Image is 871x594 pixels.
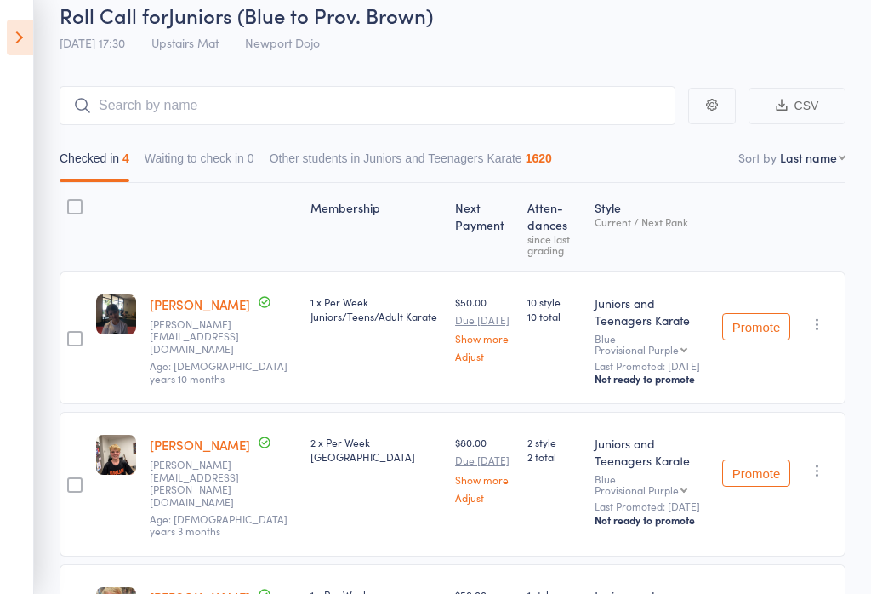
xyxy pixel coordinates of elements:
small: kelly.a.johnson@zoho.com [150,459,260,508]
div: $80.00 [455,435,514,502]
button: Promote [722,313,790,340]
input: Search by name [60,86,675,125]
div: 0 [248,151,254,165]
div: 1620 [526,151,552,165]
a: Adjust [455,492,514,503]
div: 2 x Per Week [GEOGRAPHIC_DATA] [310,435,441,464]
span: 10 total [527,309,581,323]
span: Age: [DEMOGRAPHIC_DATA] years 3 months [150,511,287,538]
small: natalie_pepping@hotmail.com [150,318,260,355]
img: image1710741226.png [96,294,136,334]
div: Atten­dances [521,191,588,264]
span: Age: [DEMOGRAPHIC_DATA] years 10 months [150,358,287,385]
div: Juniors and Teenagers Karate [595,294,709,328]
img: image1757495529.png [96,435,136,475]
a: [PERSON_NAME] [150,295,250,313]
span: Juniors (Blue to Prov. Brown) [168,1,433,29]
small: Due [DATE] [455,314,514,326]
div: Next Payment [448,191,521,264]
div: Juniors and Teenagers Karate [595,435,709,469]
small: Last Promoted: [DATE] [595,500,709,512]
div: Current / Next Rank [595,216,709,227]
button: CSV [749,88,845,124]
span: [DATE] 17:30 [60,34,125,51]
div: Membership [304,191,448,264]
span: 2 style [527,435,581,449]
div: Last name [780,149,837,166]
div: Provisional Purple [595,344,679,355]
small: Last Promoted: [DATE] [595,360,709,372]
label: Sort by [738,149,777,166]
a: [PERSON_NAME] [150,436,250,454]
button: Other students in Juniors and Teenagers Karate1620 [270,143,552,182]
a: Show more [455,474,514,485]
div: since last grading [527,233,581,255]
div: Style [588,191,715,264]
a: Adjust [455,351,514,362]
span: Upstairs Mat [151,34,219,51]
button: Checked in4 [60,143,129,182]
div: 1 x Per Week Juniors/Teens/Adult Karate [310,294,441,323]
div: Provisional Purple [595,484,679,495]
div: Not ready to promote [595,513,709,527]
div: 4 [122,151,129,165]
div: Blue [595,473,709,495]
span: Roll Call for [60,1,168,29]
span: 2 total [527,449,581,464]
div: $50.00 [455,294,514,362]
div: Not ready to promote [595,372,709,386]
button: Waiting to check in0 [145,143,254,182]
small: Due [DATE] [455,454,514,466]
button: Promote [722,460,790,487]
span: Newport Dojo [245,34,320,51]
div: Blue [595,333,709,355]
span: 10 style [527,294,581,309]
a: Show more [455,333,514,344]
